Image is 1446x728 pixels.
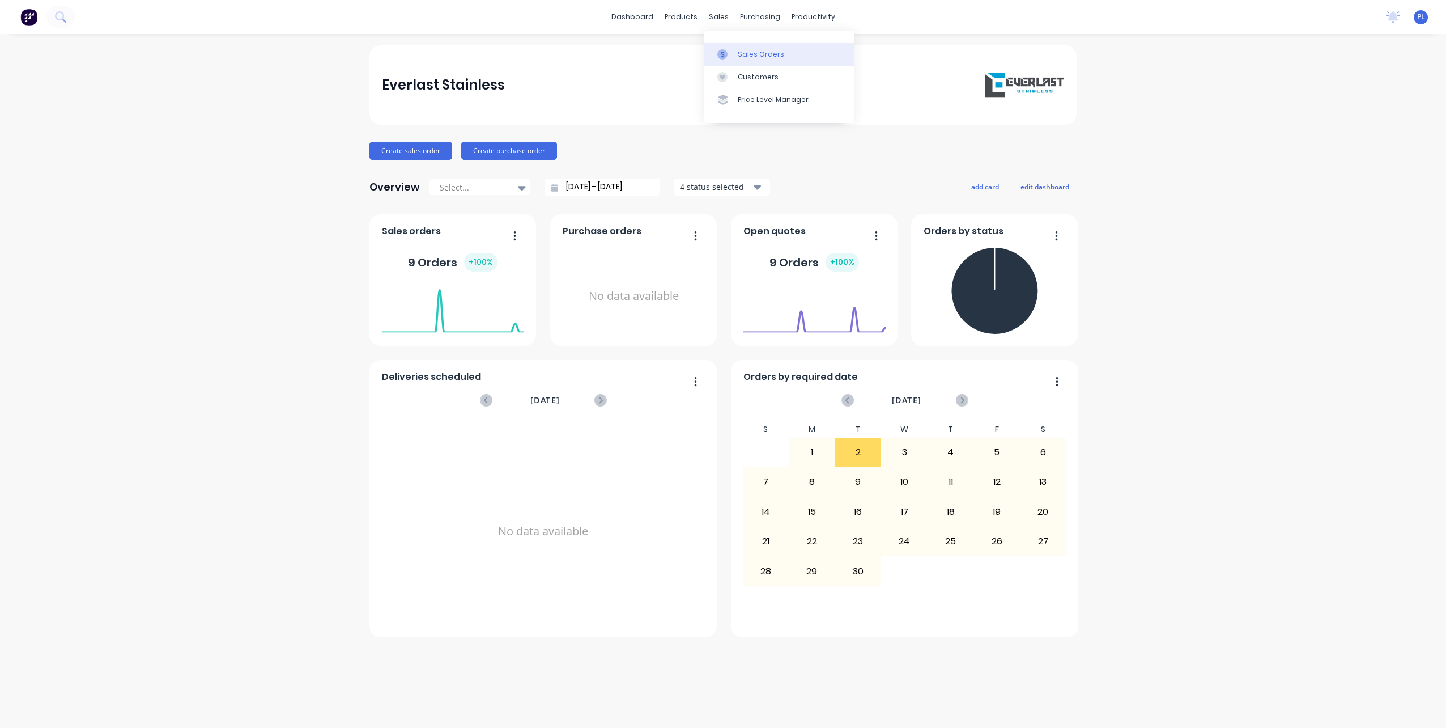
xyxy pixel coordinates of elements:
[530,394,560,407] span: [DATE]
[461,142,557,160] button: Create purchase order
[1020,498,1066,526] div: 20
[743,498,789,526] div: 14
[789,557,835,585] div: 29
[882,498,927,526] div: 17
[973,421,1020,438] div: F
[743,527,789,556] div: 21
[1020,527,1066,556] div: 27
[382,74,505,96] div: Everlast Stainless
[1013,179,1077,194] button: edit dashboard
[789,438,835,467] div: 1
[789,468,835,496] div: 8
[734,9,786,26] div: purchasing
[563,225,641,238] span: Purchase orders
[882,527,927,556] div: 24
[464,253,497,272] div: + 100 %
[789,527,835,556] div: 22
[369,176,420,198] div: Overview
[382,370,481,384] span: Deliveries scheduled
[928,468,973,496] div: 11
[924,225,1003,238] span: Orders by status
[1417,12,1425,22] span: PL
[928,438,973,467] div: 4
[1020,421,1066,438] div: S
[563,243,705,350] div: No data available
[892,394,921,407] span: [DATE]
[836,468,881,496] div: 9
[743,421,789,438] div: S
[836,498,881,526] div: 16
[789,421,835,438] div: M
[704,88,854,111] a: Price Level Manager
[704,43,854,65] a: Sales Orders
[743,557,789,585] div: 28
[881,421,928,438] div: W
[743,468,789,496] div: 7
[786,9,841,26] div: productivity
[703,9,734,26] div: sales
[659,9,703,26] div: products
[836,557,881,585] div: 30
[738,72,779,82] div: Customers
[882,468,927,496] div: 10
[369,142,452,160] button: Create sales order
[974,468,1019,496] div: 12
[985,73,1064,98] img: Everlast Stainless
[769,253,859,272] div: 9 Orders
[789,498,835,526] div: 15
[836,527,881,556] div: 23
[1020,468,1066,496] div: 13
[974,527,1019,556] div: 26
[928,527,973,556] div: 25
[738,49,784,60] div: Sales Orders
[882,438,927,467] div: 3
[606,9,659,26] a: dashboard
[674,179,770,196] button: 4 status selected
[738,95,809,105] div: Price Level Manager
[743,225,806,238] span: Open quotes
[974,438,1019,467] div: 5
[680,181,751,193] div: 4 status selected
[20,9,37,26] img: Factory
[964,179,1006,194] button: add card
[382,225,441,238] span: Sales orders
[928,421,974,438] div: T
[836,438,881,467] div: 2
[382,421,705,641] div: No data available
[408,253,497,272] div: 9 Orders
[835,421,882,438] div: T
[928,498,973,526] div: 18
[826,253,859,272] div: + 100 %
[704,66,854,88] a: Customers
[974,498,1019,526] div: 19
[1020,438,1066,467] div: 6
